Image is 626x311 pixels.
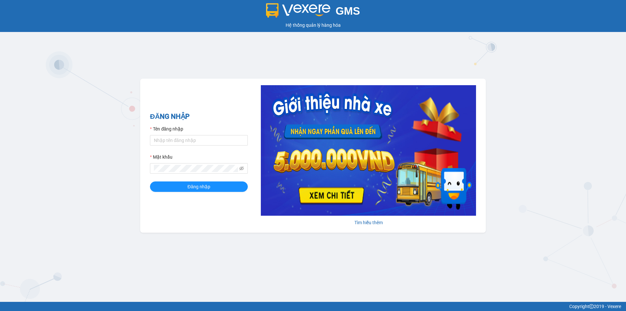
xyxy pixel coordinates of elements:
input: Mật khẩu [154,165,238,172]
label: Tên đăng nhập [150,125,183,132]
span: Đăng nhập [187,183,210,190]
span: GMS [335,5,360,17]
input: Tên đăng nhập [150,135,248,146]
span: copyright [589,304,594,309]
button: Đăng nhập [150,181,248,192]
span: eye-invisible [239,166,244,171]
div: Hệ thống quản lý hàng hóa [2,22,624,29]
div: Copyright 2019 - Vexere [5,303,621,310]
a: GMS [266,10,360,15]
h2: ĐĂNG NHẬP [150,111,248,122]
div: Tìm hiểu thêm [261,219,476,226]
label: Mật khẩu [150,153,172,161]
img: banner-0 [261,85,476,216]
img: logo 2 [266,3,331,18]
